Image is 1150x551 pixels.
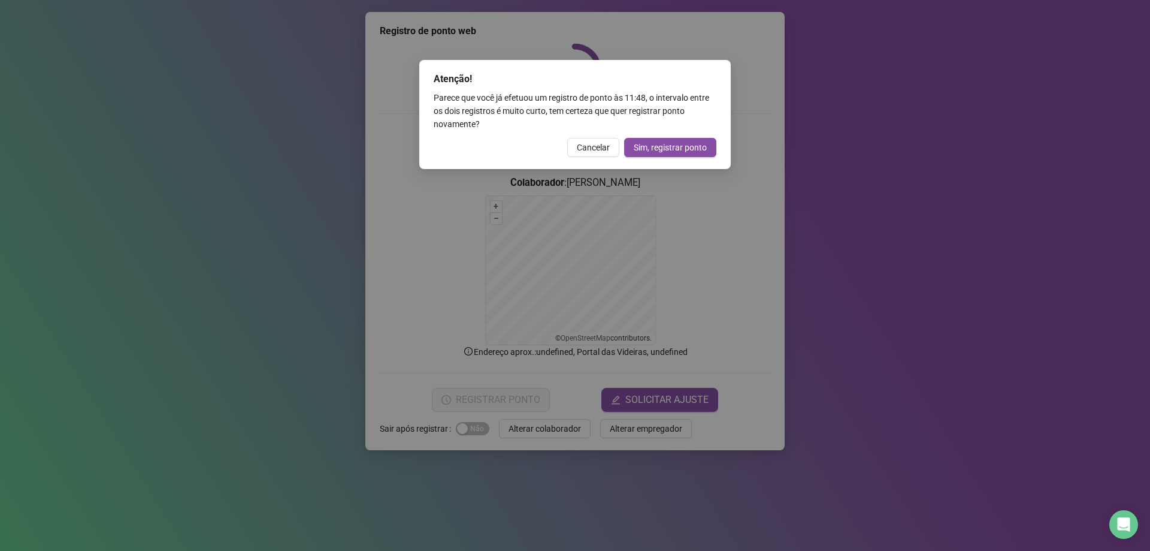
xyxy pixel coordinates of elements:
div: Atenção! [434,72,716,86]
div: Parece que você já efetuou um registro de ponto às 11:48 , o intervalo entre os dois registros é ... [434,91,716,131]
span: Sim, registrar ponto [634,141,707,154]
div: Open Intercom Messenger [1109,510,1138,539]
button: Cancelar [567,138,619,157]
button: Sim, registrar ponto [624,138,716,157]
span: Cancelar [577,141,610,154]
